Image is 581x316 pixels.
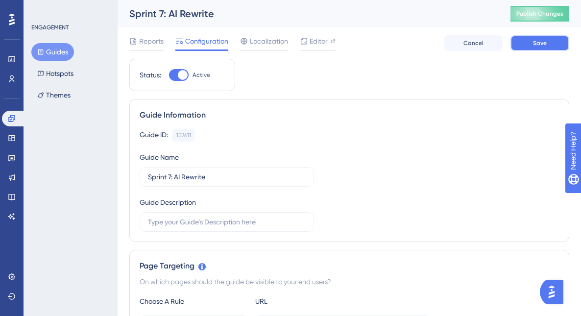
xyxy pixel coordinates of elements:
span: Publish Changes [516,10,563,18]
span: Editor [310,35,328,47]
div: Page Targeting [140,260,559,272]
div: Status: [140,69,161,81]
div: URL [255,295,363,307]
div: Guide Description [140,196,196,208]
span: Need Help? [23,2,61,14]
span: Active [193,71,210,79]
div: ENGAGEMENT [31,24,69,31]
span: Cancel [463,39,484,47]
iframe: UserGuiding AI Assistant Launcher [540,277,569,307]
span: Localization [250,35,288,47]
button: Guides [31,43,74,61]
div: Guide Information [140,109,559,121]
input: Type your Guide’s Description here [148,217,306,227]
div: Guide Name [140,151,179,163]
div: Choose A Rule [140,295,247,307]
button: Themes [31,86,76,104]
button: Publish Changes [510,6,569,22]
button: Hotspots [31,65,79,82]
button: Cancel [444,35,503,51]
div: Sprint 7: AI Rewrite [129,7,486,21]
span: Configuration [185,35,228,47]
button: Save [510,35,569,51]
input: Type your Guide’s Name here [148,171,306,182]
div: On which pages should the guide be visible to your end users? [140,276,559,288]
span: Save [533,39,547,47]
div: Guide ID: [140,129,168,142]
span: Reports [139,35,164,47]
div: 152611 [176,131,191,139]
